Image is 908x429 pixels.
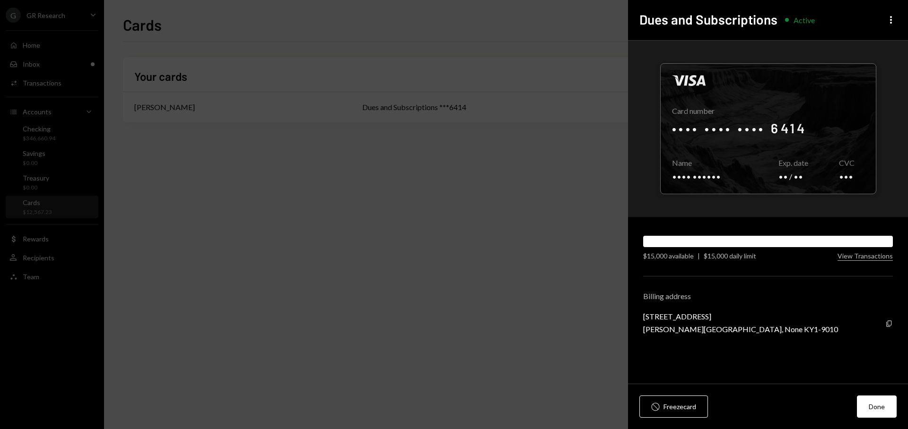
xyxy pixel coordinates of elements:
[698,251,700,261] div: |
[794,16,815,25] div: Active
[639,395,708,418] button: Freezecard
[660,63,876,194] div: Click to reveal
[857,395,897,418] button: Done
[643,292,893,300] div: Billing address
[838,252,893,261] button: View Transactions
[643,251,694,261] div: $15,000 available
[704,251,756,261] div: $15,000 daily limit
[664,402,696,412] div: Freeze card
[639,10,777,29] h2: Dues and Subscriptions
[643,325,838,334] div: [PERSON_NAME][GEOGRAPHIC_DATA], None KY1-9010
[643,312,838,321] div: [STREET_ADDRESS]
